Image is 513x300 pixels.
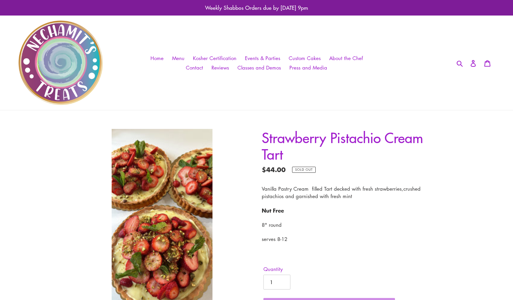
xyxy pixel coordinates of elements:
a: Contact [182,63,206,73]
p: serves 8-12 [262,235,440,243]
p: Vanilla Pastry Cream filled Tart decked with fresh strawberries,crushed pistachios and garnished ... [262,185,440,200]
a: Classes and Demos [234,63,284,73]
a: Kosher Certification [190,53,240,63]
strong: Nut Free [262,206,284,214]
span: Custom Cakes [289,55,321,62]
a: Menu [169,53,188,63]
a: Events & Parties [241,53,284,63]
span: Sold out [295,168,313,171]
span: Reviews [211,64,229,71]
span: $44.00 [262,164,286,174]
h1: Strawberry Pistachio Cream Tart [262,129,440,162]
span: Events & Parties [245,55,280,62]
label: Quantity [263,265,349,273]
a: Press and Media [286,63,331,73]
p: 8" round [262,221,440,229]
span: Menu [172,55,184,62]
a: Home [147,53,167,63]
span: Press and Media [289,64,327,71]
img: Nechamit&#39;s Treats [19,21,103,105]
span: Contact [186,64,203,71]
a: Custom Cakes [285,53,324,63]
span: Home [150,55,164,62]
span: Classes and Demos [237,64,281,71]
span: About the Chef [329,55,363,62]
a: About the Chef [326,53,366,63]
span: Kosher Certification [193,55,236,62]
a: Reviews [208,63,232,73]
